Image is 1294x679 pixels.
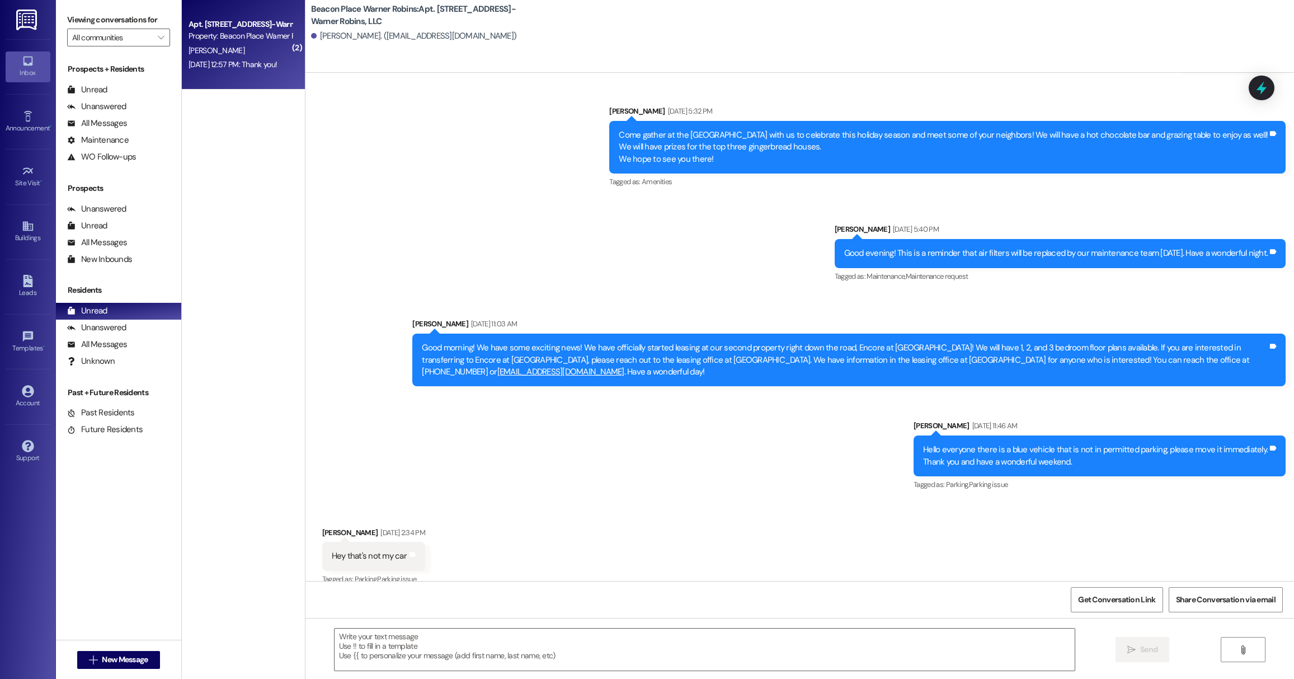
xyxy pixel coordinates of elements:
a: Support [6,437,50,467]
span: Parking , [355,574,378,584]
div: Come gather at the [GEOGRAPHIC_DATA] with us to celebrate this holiday season and meet some of yo... [619,129,1268,165]
div: All Messages [67,339,127,350]
button: Get Conversation Link [1071,587,1163,612]
div: Unanswered [67,101,126,113]
button: Send [1116,637,1170,662]
div: Unanswered [67,322,126,334]
div: Hey that's not my car [332,550,407,562]
div: WO Follow-ups [67,151,136,163]
div: Past + Future Residents [56,387,181,399]
div: All Messages [67,118,127,129]
div: [DATE] 12:57 PM: Thank you! [189,59,277,69]
span: Share Conversation via email [1176,594,1276,606]
span: Parking , [946,480,969,489]
div: [PERSON_NAME] [835,223,1286,239]
div: [PERSON_NAME] [609,105,1286,121]
i:  [1127,645,1136,654]
span: Send [1140,644,1157,655]
div: [PERSON_NAME] [322,527,425,542]
div: Unanswered [67,203,126,215]
a: Site Visit • [6,162,50,192]
a: Account [6,382,50,412]
div: Hello everyone there is a blue vehicle that is not in permitted parking, please move it immediate... [923,444,1268,468]
div: [PERSON_NAME] [914,420,1286,436]
div: Unread [67,84,107,96]
div: Unread [67,305,107,317]
span: • [43,343,45,350]
div: Good morning! We have some exciting news! We have officially started leasing at our second proper... [422,342,1268,378]
div: Maintenance [67,134,129,146]
span: [PERSON_NAME] [189,45,244,55]
div: Future Residents [67,424,143,436]
div: [PERSON_NAME] [412,318,1286,334]
a: [EMAIL_ADDRESS][DOMAIN_NAME] [497,366,624,377]
span: Maintenance request [906,271,968,281]
i:  [1239,645,1247,654]
div: Unread [67,220,107,232]
input: All communities [72,29,152,46]
span: New Message [102,654,148,666]
a: Leads [6,271,50,302]
div: New Inbounds [67,254,132,265]
img: ResiDesk Logo [16,10,39,30]
div: Tagged as: [914,476,1286,493]
label: Viewing conversations for [67,11,170,29]
div: [DATE] 11:46 AM [970,420,1018,432]
div: Good evening! This is a reminder that air filters will be replaced by our maintenance team [DATE]... [844,247,1268,259]
div: [PERSON_NAME]. ([EMAIL_ADDRESS][DOMAIN_NAME]) [311,30,517,42]
span: • [50,123,51,130]
div: All Messages [67,237,127,249]
a: Inbox [6,51,50,82]
span: Parking issue [969,480,1008,489]
span: Amenities [642,177,672,186]
button: Share Conversation via email [1169,587,1283,612]
div: Property: Beacon Place Warner Robins [189,30,292,42]
div: Tagged as: [609,174,1286,190]
div: [DATE] 11:03 AM [468,318,517,330]
div: Past Residents [67,407,135,419]
div: Prospects [56,182,181,194]
div: Residents [56,284,181,296]
a: Buildings [6,217,50,247]
span: Get Conversation Link [1078,594,1155,606]
span: Parking issue [377,574,416,584]
button: New Message [77,651,160,669]
div: [DATE] 5:40 PM [890,223,939,235]
span: • [40,177,42,185]
b: Beacon Place Warner Robins: Apt. [STREET_ADDRESS]-Warner Robins, LLC [311,3,535,27]
a: Templates • [6,327,50,357]
div: Unknown [67,355,115,367]
div: Tagged as: [322,571,425,587]
i:  [158,33,164,42]
span: Maintenance , [867,271,905,281]
div: [DATE] 5:32 PM [665,105,713,117]
div: Apt. [STREET_ADDRESS]-Warner Robins, LLC [189,18,292,30]
i:  [89,655,97,664]
div: Tagged as: [835,268,1286,284]
div: [DATE] 2:34 PM [378,527,425,538]
div: Prospects + Residents [56,63,181,75]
